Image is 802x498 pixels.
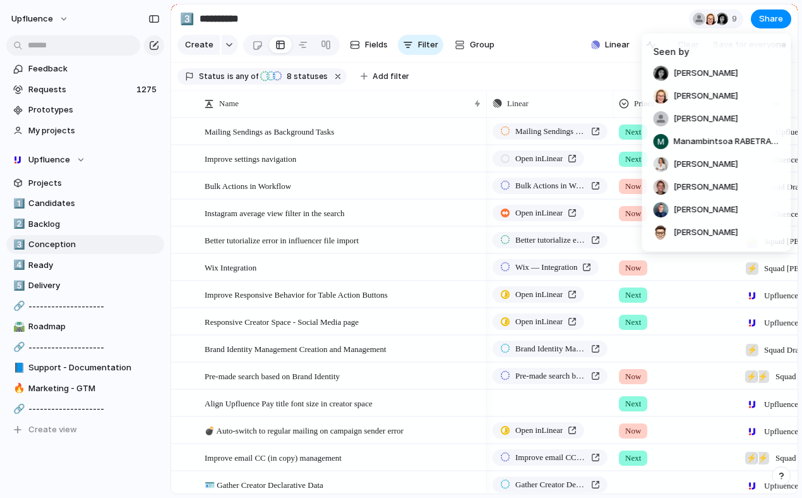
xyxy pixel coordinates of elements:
[674,112,738,125] span: [PERSON_NAME]
[674,67,738,80] span: [PERSON_NAME]
[674,158,738,171] span: [PERSON_NAME]
[674,181,738,193] span: [PERSON_NAME]
[654,45,780,58] h3: Seen by
[674,203,738,216] span: [PERSON_NAME]
[674,226,738,239] span: [PERSON_NAME]
[674,90,738,102] span: [PERSON_NAME]
[674,135,780,148] span: Manambintsoa RABETRANO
